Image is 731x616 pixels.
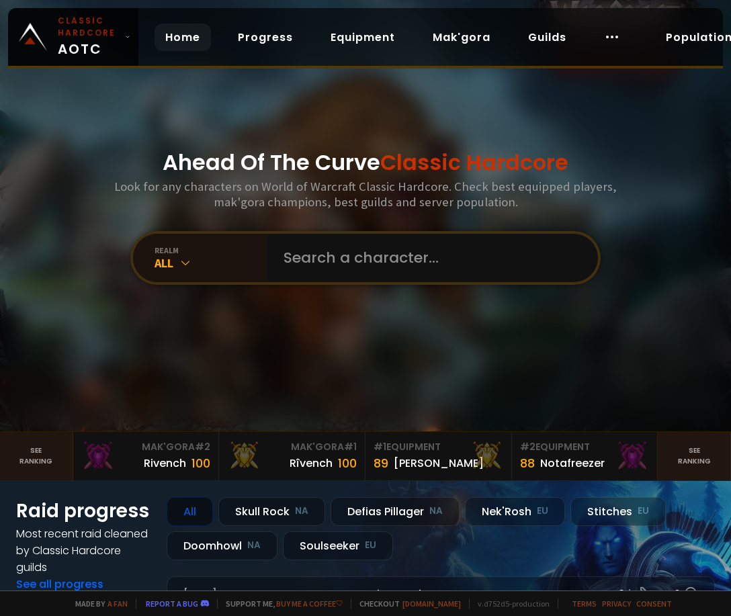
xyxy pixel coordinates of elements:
[58,15,120,39] small: Classic Hardcore
[636,599,672,609] a: Consent
[517,24,577,51] a: Guilds
[155,24,211,51] a: Home
[402,599,461,609] a: [DOMAIN_NAME]
[283,531,393,560] div: Soulseeker
[167,531,277,560] div: Doomhowl
[512,432,658,480] a: #2Equipment88Notafreezer
[602,599,631,609] a: Privacy
[537,504,548,518] small: EU
[276,599,343,609] a: Buy me a coffee
[374,454,388,472] div: 89
[191,454,210,472] div: 100
[365,539,376,552] small: EU
[638,504,649,518] small: EU
[73,432,220,480] a: Mak'Gora#2Rivench100
[365,432,512,480] a: #1Equipment89[PERSON_NAME]
[8,8,138,66] a: Classic HardcoreAOTC
[275,234,582,282] input: Search a character...
[290,455,333,472] div: Rîvench
[320,24,406,51] a: Equipment
[155,245,267,255] div: realm
[218,497,325,526] div: Skull Rock
[520,440,650,454] div: Equipment
[422,24,501,51] a: Mak'gora
[374,440,503,454] div: Equipment
[394,455,484,472] div: [PERSON_NAME]
[16,576,103,592] a: See all progress
[16,525,150,576] h4: Most recent raid cleaned by Classic Hardcore guilds
[146,599,198,609] a: Report a bug
[219,432,365,480] a: Mak'Gora#1Rîvench100
[658,432,731,480] a: Seeranking
[247,539,261,552] small: NA
[16,497,150,525] h1: Raid progress
[374,440,386,453] span: # 1
[520,440,535,453] span: # 2
[167,576,715,612] a: [DATE]zgpetri on godDefias Pillager8 /90
[167,497,213,526] div: All
[351,599,461,609] span: Checkout
[344,440,357,453] span: # 1
[572,599,597,609] a: Terms
[429,504,443,518] small: NA
[195,440,210,453] span: # 2
[110,179,621,210] h3: Look for any characters on World of Warcraft Classic Hardcore. Check best equipped players, mak'g...
[217,599,343,609] span: Support me,
[380,147,568,177] span: Classic Hardcore
[331,497,460,526] div: Defias Pillager
[540,455,605,472] div: Notafreezer
[338,454,357,472] div: 100
[163,146,568,179] h1: Ahead Of The Curve
[227,440,357,454] div: Mak'Gora
[144,455,186,472] div: Rivench
[58,15,120,59] span: AOTC
[67,599,128,609] span: Made by
[520,454,535,472] div: 88
[107,599,128,609] a: a fan
[570,497,666,526] div: Stitches
[469,599,550,609] span: v. d752d5 - production
[465,497,565,526] div: Nek'Rosh
[81,440,211,454] div: Mak'Gora
[155,255,267,271] div: All
[227,24,304,51] a: Progress
[295,504,308,518] small: NA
